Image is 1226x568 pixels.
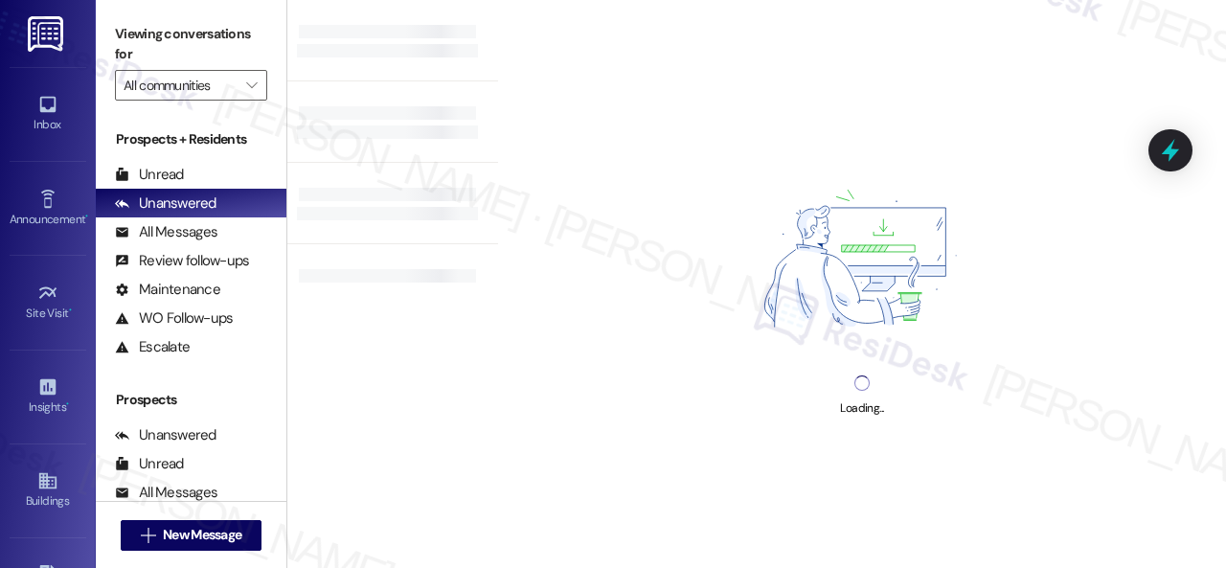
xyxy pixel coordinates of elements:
[246,78,257,93] i: 
[115,308,233,329] div: WO Follow-ups
[163,525,241,545] span: New Message
[115,337,190,357] div: Escalate
[115,193,216,214] div: Unanswered
[85,210,88,223] span: •
[28,16,67,52] img: ResiDesk Logo
[124,70,237,101] input: All communities
[121,520,262,551] button: New Message
[115,425,216,445] div: Unanswered
[10,277,86,329] a: Site Visit •
[115,19,267,70] label: Viewing conversations for
[115,165,184,185] div: Unread
[115,454,184,474] div: Unread
[840,398,883,419] div: Loading...
[115,251,249,271] div: Review follow-ups
[66,398,69,411] span: •
[69,304,72,317] span: •
[10,465,86,516] a: Buildings
[115,222,217,242] div: All Messages
[115,483,217,503] div: All Messages
[141,528,155,543] i: 
[10,88,86,140] a: Inbox
[115,280,220,300] div: Maintenance
[96,129,286,149] div: Prospects + Residents
[10,371,86,422] a: Insights •
[96,390,286,410] div: Prospects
